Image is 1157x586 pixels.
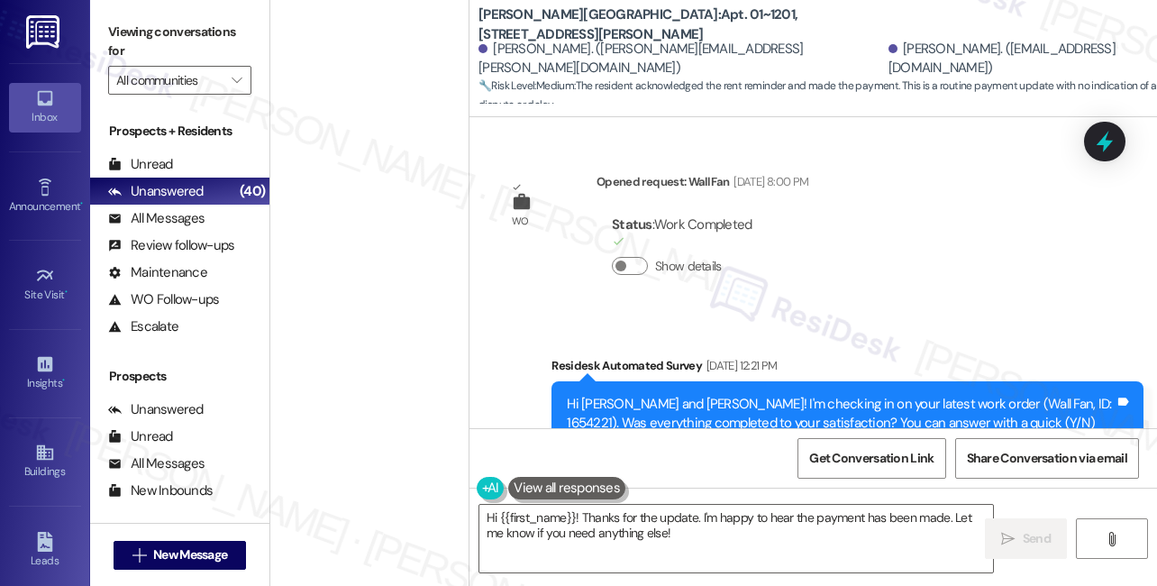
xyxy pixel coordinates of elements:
[108,317,178,336] div: Escalate
[26,15,63,49] img: ResiDesk Logo
[1105,532,1118,546] i: 
[235,178,269,206] div: (40)
[597,172,808,197] div: Opened request: Wall Fan
[108,209,205,228] div: All Messages
[702,356,777,375] div: [DATE] 12:21 PM
[967,449,1127,468] span: Share Conversation via email
[9,437,81,486] a: Buildings
[729,172,808,191] div: [DATE] 8:00 PM
[65,286,68,298] span: •
[655,257,722,276] label: Show details
[108,236,234,255] div: Review follow-ups
[62,374,65,387] span: •
[9,261,81,309] a: Site Visit •
[478,78,574,93] strong: 🔧 Risk Level: Medium
[888,40,1143,78] div: [PERSON_NAME]. ([EMAIL_ADDRESS][DOMAIN_NAME])
[108,18,251,66] label: Viewing conversations for
[512,212,529,231] div: WO
[9,349,81,398] a: Insights •
[90,367,269,386] div: Prospects
[116,66,223,95] input: All communities
[809,449,934,468] span: Get Conversation Link
[797,438,945,479] button: Get Conversation Link
[551,356,1143,381] div: Residesk Automated Survey
[9,83,81,132] a: Inbox
[108,481,213,500] div: New Inbounds
[132,548,146,563] i: 
[108,182,204,201] div: Unanswered
[9,526,81,575] a: Leads
[955,438,1139,479] button: Share Conversation via email
[90,122,269,141] div: Prospects + Residents
[108,454,205,473] div: All Messages
[1001,532,1015,546] i: 
[108,155,173,174] div: Unread
[80,197,83,210] span: •
[478,77,1157,115] span: : The resident acknowledged the rent reminder and made the payment. This is a routine payment upd...
[478,40,884,78] div: [PERSON_NAME]. ([PERSON_NAME][EMAIL_ADDRESS][PERSON_NAME][DOMAIN_NAME])
[108,290,219,309] div: WO Follow-ups
[114,541,247,570] button: New Message
[232,73,241,87] i: 
[479,505,993,572] textarea: Hi {{first_name}}! Thanks for the update. I'm happy to hear the payment has been made. Let me kno...
[567,395,1115,453] div: Hi [PERSON_NAME] and [PERSON_NAME]! I'm checking in on your latest work order (Wall Fan, ID: 1654...
[108,263,207,282] div: Maintenance
[478,5,839,44] b: [PERSON_NAME][GEOGRAPHIC_DATA]: Apt. 01~1201, [STREET_ADDRESS][PERSON_NAME]
[153,545,227,564] span: New Message
[1023,529,1051,548] span: Send
[612,215,652,233] b: Status
[612,211,752,252] div: : Work Completed
[108,427,173,446] div: Unread
[985,518,1067,559] button: Send
[108,400,204,419] div: Unanswered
